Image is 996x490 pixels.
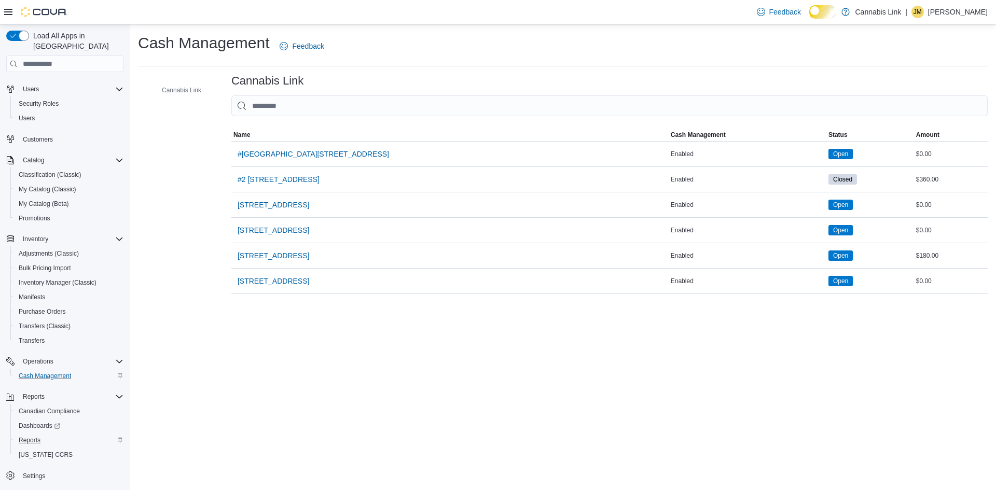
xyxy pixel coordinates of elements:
span: Canadian Compliance [19,407,80,415]
a: Feedback [275,36,328,57]
span: Transfers [15,334,123,347]
div: $0.00 [914,199,988,211]
a: Cash Management [15,370,75,382]
div: Enabled [669,173,826,186]
button: Bulk Pricing Import [10,261,128,275]
span: Dashboards [19,422,60,430]
button: Name [231,129,669,141]
span: [US_STATE] CCRS [19,451,73,459]
a: Adjustments (Classic) [15,247,83,260]
div: $0.00 [914,275,988,287]
button: Catalog [19,154,48,166]
span: My Catalog (Beta) [19,200,69,208]
a: Promotions [15,212,54,225]
button: Manifests [10,290,128,304]
div: $0.00 [914,224,988,236]
a: Inventory Manager (Classic) [15,276,101,289]
span: Feedback [292,41,324,51]
button: Users [19,83,43,95]
button: Transfers (Classic) [10,319,128,333]
div: Enabled [669,199,826,211]
h1: Cash Management [138,33,269,53]
span: Bulk Pricing Import [19,264,71,272]
button: Cash Management [10,369,128,383]
p: | [905,6,907,18]
input: This is a search bar. As you type, the results lower in the page will automatically filter. [231,95,988,116]
span: Promotions [15,212,123,225]
span: Reports [15,434,123,446]
button: Status [826,129,914,141]
span: Classification (Classic) [19,171,81,179]
button: Inventory Manager (Classic) [10,275,128,290]
span: Open [828,276,853,286]
div: $0.00 [914,148,988,160]
button: Promotions [10,211,128,226]
div: Enabled [669,224,826,236]
button: [STREET_ADDRESS] [233,194,313,215]
button: My Catalog (Beta) [10,197,128,211]
span: Adjustments (Classic) [19,249,79,258]
h3: Cannabis Link [231,75,303,87]
span: Dashboards [15,419,123,432]
button: Catalog [2,153,128,167]
button: Reports [19,390,49,403]
a: Customers [19,133,57,146]
a: Reports [15,434,45,446]
button: Purchase Orders [10,304,128,319]
button: [STREET_ADDRESS] [233,271,313,291]
button: #[GEOGRAPHIC_DATA][STREET_ADDRESS] [233,144,393,164]
a: [US_STATE] CCRS [15,449,77,461]
span: Open [828,149,853,159]
span: Settings [19,469,123,482]
button: Operations [2,354,128,369]
span: My Catalog (Classic) [19,185,76,193]
div: Enabled [669,275,826,287]
span: Washington CCRS [15,449,123,461]
a: My Catalog (Beta) [15,198,73,210]
span: Purchase Orders [15,305,123,318]
span: Catalog [23,156,44,164]
span: #[GEOGRAPHIC_DATA][STREET_ADDRESS] [238,149,389,159]
span: Open [833,251,848,260]
button: #2 [STREET_ADDRESS] [233,169,324,190]
button: Amount [914,129,988,141]
span: JM [914,6,922,18]
a: Feedback [753,2,805,22]
span: Reports [19,390,123,403]
span: Operations [19,355,123,368]
span: Open [833,276,848,286]
a: Canadian Compliance [15,405,84,417]
span: Cash Management [19,372,71,380]
span: Promotions [19,214,50,222]
span: Transfers (Classic) [15,320,123,332]
span: Users [19,114,35,122]
span: [STREET_ADDRESS] [238,200,309,210]
a: Transfers [15,334,49,347]
span: Inventory Manager (Classic) [19,278,96,287]
span: Closed [828,174,857,185]
span: Inventory [23,235,48,243]
a: Purchase Orders [15,305,70,318]
button: Security Roles [10,96,128,111]
button: Cash Management [669,129,826,141]
a: Dashboards [15,419,64,432]
span: Amount [916,131,939,139]
span: [STREET_ADDRESS] [238,276,309,286]
a: Manifests [15,291,49,303]
button: Operations [19,355,58,368]
button: Users [10,111,128,125]
img: Cova [21,7,67,17]
button: Adjustments (Classic) [10,246,128,261]
span: My Catalog (Beta) [15,198,123,210]
span: Inventory Manager (Classic) [15,276,123,289]
span: Bulk Pricing Import [15,262,123,274]
span: Security Roles [15,97,123,110]
button: [STREET_ADDRESS] [233,245,313,266]
button: Transfers [10,333,128,348]
button: Inventory [2,232,128,246]
span: Canadian Compliance [15,405,123,417]
button: My Catalog (Classic) [10,182,128,197]
button: Reports [10,433,128,447]
span: Cash Management [15,370,123,382]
